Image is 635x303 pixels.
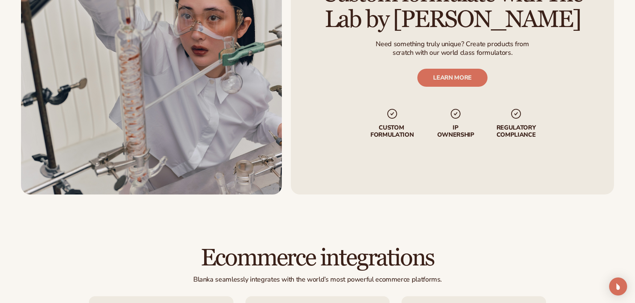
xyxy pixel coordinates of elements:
[386,107,398,119] img: checkmark_svg
[609,277,627,295] div: Open Intercom Messenger
[376,48,529,57] p: scratch with our world class formulators.
[496,124,536,138] p: regulatory compliance
[21,275,614,284] p: Blanka seamlessly integrates with the world’s most powerful ecommerce platforms.
[510,107,522,119] img: checkmark_svg
[417,68,488,86] a: LEARN MORE
[450,107,462,119] img: checkmark_svg
[436,124,475,138] p: IP Ownership
[21,246,614,271] h2: Ecommerce integrations
[376,40,529,48] p: Need something truly unique? Create products from
[369,124,415,138] p: Custom formulation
